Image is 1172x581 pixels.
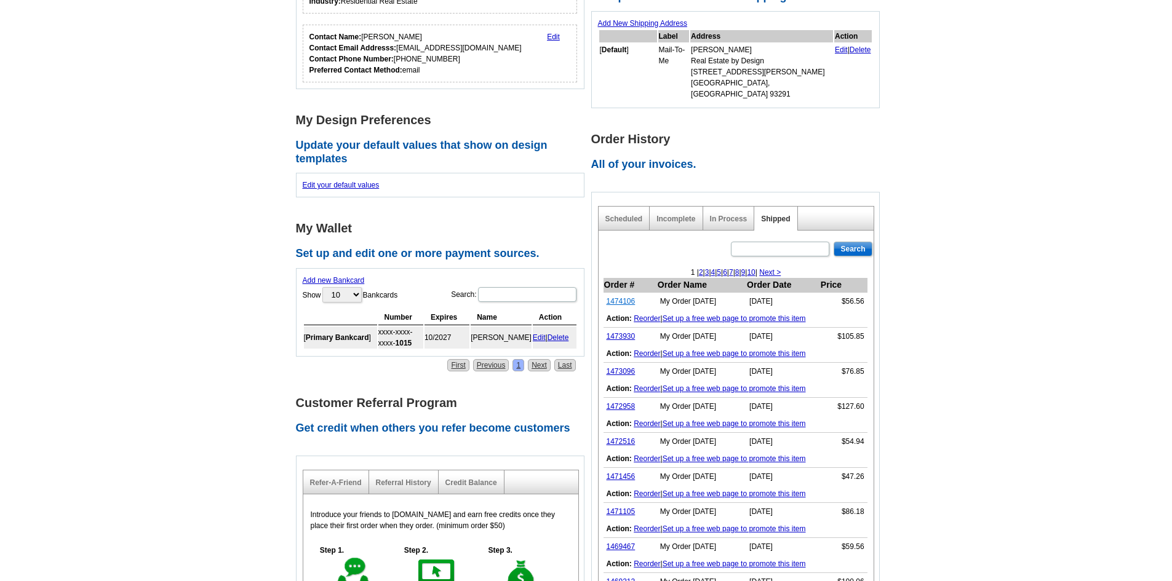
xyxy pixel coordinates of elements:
[425,310,469,325] th: Expires
[746,278,820,293] th: Order Date
[735,268,739,277] a: 8
[605,215,643,223] a: Scheduled
[607,349,632,358] b: Action:
[533,333,546,342] a: Edit
[657,278,746,293] th: Order Name
[657,503,746,521] td: My Order [DATE]
[657,538,746,556] td: My Order [DATE]
[746,398,820,416] td: [DATE]
[303,286,398,304] label: Show Bankcards
[425,326,469,349] td: 10/2027
[634,524,660,533] a: Reorder
[835,45,848,54] a: Edit
[309,66,402,74] strong: Preferred Contact Method:
[834,44,872,100] td: |
[296,139,591,165] h2: Update your default values that show on design templates
[309,31,522,76] div: [PERSON_NAME] [EMAIL_ADDRESS][DOMAIN_NAME] [PHONE_NUMBER] email
[834,30,872,42] th: Action
[607,489,632,498] b: Action:
[820,278,867,293] th: Price
[717,268,721,277] a: 5
[741,268,746,277] a: 9
[607,559,632,568] b: Action:
[850,45,871,54] a: Delete
[723,268,727,277] a: 6
[607,437,636,446] a: 1472516
[699,268,703,277] a: 2
[663,349,806,358] a: Set up a free web page to promote this item
[658,30,690,42] th: Label
[296,247,591,261] h2: Set up and edit one or more payment sources.
[729,268,733,277] a: 7
[746,433,820,451] td: [DATE]
[304,326,377,349] td: [ ]
[820,503,867,521] td: $86.18
[607,332,636,341] a: 1473930
[473,359,509,371] a: Previous
[554,359,576,371] a: Last
[604,415,867,433] td: |
[296,397,591,409] h1: Customer Referral Program
[482,545,519,556] h5: Step 3.
[478,287,576,302] input: Search:
[607,297,636,306] a: 1474106
[690,30,833,42] th: Address
[634,454,660,463] a: Reorder
[820,538,867,556] td: $59.56
[598,19,687,28] a: Add New Shipping Address
[834,242,872,256] input: Search
[607,507,636,516] a: 1471105
[657,398,746,416] td: My Order [DATE]
[528,359,551,371] a: Next
[607,367,636,376] a: 1473096
[602,45,627,54] b: Default
[746,328,820,346] td: [DATE]
[747,268,755,277] a: 10
[296,114,591,127] h1: My Design Preferences
[820,328,867,346] td: $105.85
[663,559,806,568] a: Set up a free web page to promote this item
[820,433,867,451] td: $54.94
[657,363,746,381] td: My Order [DATE]
[607,402,636,411] a: 1472958
[710,215,747,223] a: In Process
[471,326,532,349] td: [PERSON_NAME]
[599,267,874,278] div: 1 | | | | | | | | | |
[604,278,657,293] th: Order #
[303,276,365,285] a: Add new Bankcard
[599,44,657,100] td: [ ]
[657,293,746,310] td: My Order [DATE]
[657,328,746,346] td: My Order [DATE]
[451,286,577,303] label: Search:
[378,326,423,349] td: xxxx-xxxx-xxxx-
[548,333,569,342] a: Delete
[820,293,867,310] td: $56.56
[657,468,746,486] td: My Order [DATE]
[663,454,806,463] a: Set up a free web page to promote this item
[663,384,806,393] a: Set up a free web page to promote this item
[746,503,820,521] td: [DATE]
[512,359,524,371] a: 1
[634,489,660,498] a: Reorder
[634,419,660,428] a: Reorder
[378,310,423,325] th: Number
[471,310,532,325] th: Name
[607,384,632,393] b: Action:
[591,133,887,146] h1: Order History
[533,326,576,349] td: |
[705,268,709,277] a: 3
[761,215,790,223] a: Shipped
[657,433,746,451] td: My Order [DATE]
[311,509,571,531] p: Introduce your friends to [DOMAIN_NAME] and earn free credits once they place their first order w...
[711,268,716,277] a: 4
[746,293,820,310] td: [DATE]
[926,295,1172,581] iframe: LiveChat chat widget
[604,450,867,468] td: |
[296,422,591,435] h2: Get credit when others you refer become customers
[296,222,591,235] h1: My Wallet
[604,310,867,328] td: |
[447,359,469,371] a: First
[663,314,806,323] a: Set up a free web page to promote this item
[658,44,690,100] td: Mail-To-Me
[547,33,560,41] a: Edit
